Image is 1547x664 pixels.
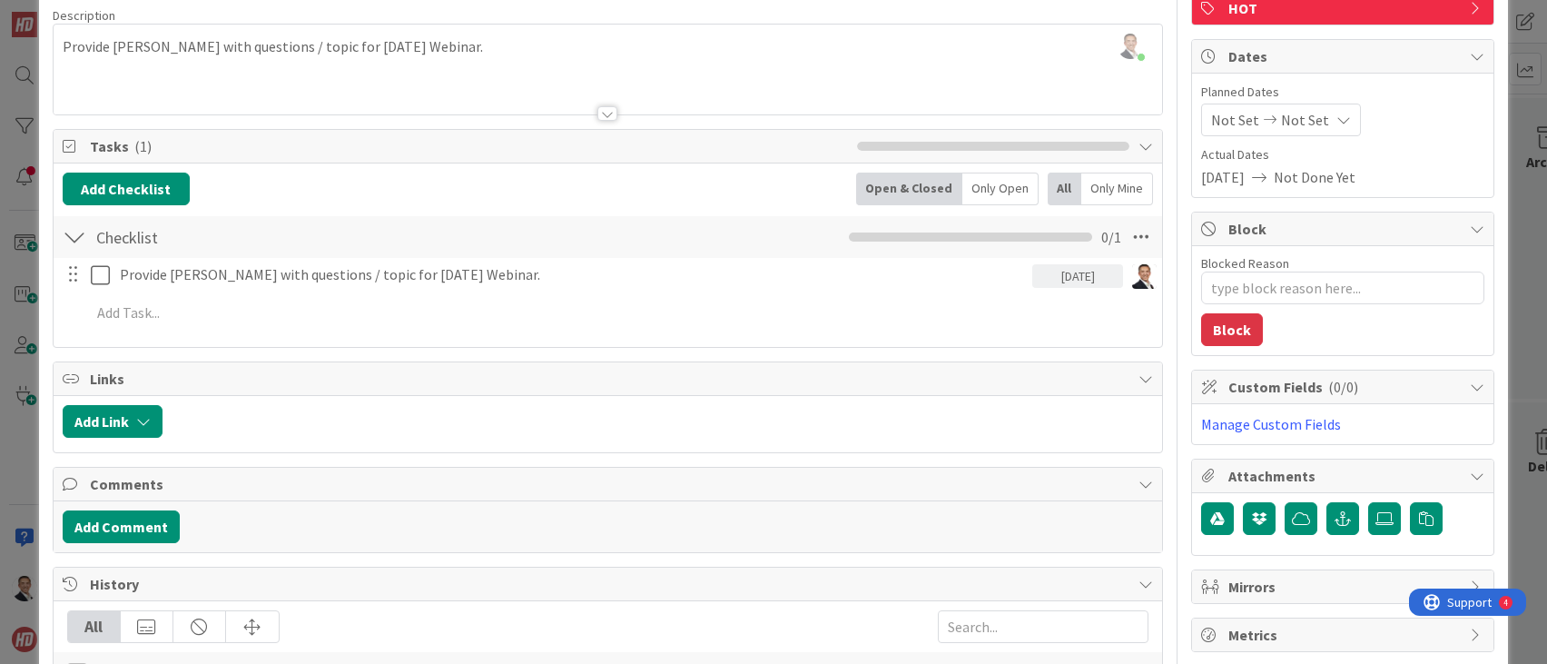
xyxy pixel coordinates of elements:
span: Comments [90,473,1130,495]
span: Metrics [1228,624,1461,646]
span: Mirrors [1228,576,1461,598]
span: Support [38,3,83,25]
div: Only Mine [1081,173,1153,205]
span: Tasks [90,135,849,157]
span: Not Set [1281,109,1329,131]
span: Not Set [1211,109,1259,131]
span: History [90,573,1130,595]
button: Add Checklist [63,173,190,205]
span: [DATE] [1201,166,1245,188]
button: Add Comment [63,510,180,543]
span: ( 1 ) [134,137,152,155]
p: Provide [PERSON_NAME] with questions / topic for [DATE] Webinar. [120,264,1025,285]
img: UCWZD98YtWJuY0ewth2JkLzM7ZIabXpM.png [1118,34,1143,59]
div: 4 [94,7,99,22]
div: Only Open [962,173,1039,205]
div: [DATE] [1032,264,1123,288]
span: Attachments [1228,465,1461,487]
div: Open & Closed [856,173,962,205]
button: Block [1201,313,1263,346]
label: Blocked Reason [1201,255,1289,272]
img: SL [1132,264,1157,289]
div: All [1048,173,1081,205]
a: Manage Custom Fields [1201,415,1341,433]
span: Not Done Yet [1274,166,1355,188]
span: 0 / 1 [1101,226,1121,248]
div: All [68,611,121,642]
span: Dates [1228,45,1461,67]
input: Search... [938,610,1148,643]
span: Links [90,368,1130,390]
span: Description [53,7,115,24]
span: ( 0/0 ) [1328,378,1358,396]
span: Custom Fields [1228,376,1461,398]
button: Add Link [63,405,163,438]
p: Provide [PERSON_NAME] with questions / topic for [DATE] Webinar. [63,36,1154,57]
span: Block [1228,218,1461,240]
span: Planned Dates [1201,83,1484,102]
input: Add Checklist... [90,221,498,253]
span: Actual Dates [1201,145,1484,164]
